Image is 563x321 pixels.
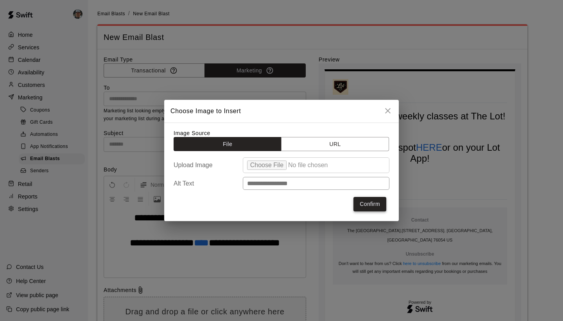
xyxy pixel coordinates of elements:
button: File [174,137,281,151]
button: Confirm [353,197,386,211]
button: URL [281,137,389,151]
label: Image Source [174,130,210,136]
button: close [380,103,396,119]
label: Upload Image [174,162,243,169]
h2: Choose Image to Insert [164,100,399,123]
label: Alt Text [174,180,243,187]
